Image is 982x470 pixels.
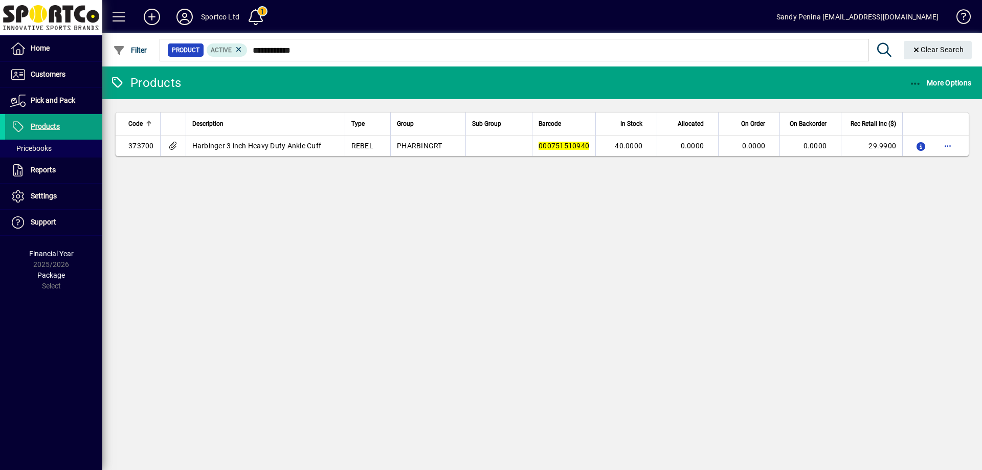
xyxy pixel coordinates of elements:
[776,9,939,25] div: Sandy Penina [EMAIL_ADDRESS][DOMAIN_NAME]
[678,118,704,129] span: Allocated
[192,142,322,150] span: Harbinger 3 inch Heavy Duty Ankle Cuff
[949,2,969,35] a: Knowledge Base
[128,142,154,150] span: 373700
[31,70,65,78] span: Customers
[851,118,896,129] span: Rec Retail Inc ($)
[615,142,642,150] span: 40.0000
[110,75,181,91] div: Products
[29,250,74,258] span: Financial Year
[790,118,827,129] span: On Backorder
[5,36,102,61] a: Home
[351,118,384,129] div: Type
[397,118,414,129] span: Group
[741,118,765,129] span: On Order
[5,62,102,87] a: Customers
[31,192,57,200] span: Settings
[211,47,232,54] span: Active
[472,118,526,129] div: Sub Group
[5,210,102,235] a: Support
[602,118,652,129] div: In Stock
[742,142,766,150] span: 0.0000
[539,142,589,150] em: 000751510940
[397,142,442,150] span: PHARBINGRT
[128,118,154,129] div: Code
[539,118,589,129] div: Barcode
[912,46,964,54] span: Clear Search
[351,142,373,150] span: REBEL
[192,118,339,129] div: Description
[31,166,56,174] span: Reports
[909,79,972,87] span: More Options
[207,43,248,57] mat-chip: Activation Status: Active
[168,8,201,26] button: Profile
[5,184,102,209] a: Settings
[841,136,902,156] td: 29.9900
[620,118,642,129] span: In Stock
[804,142,827,150] span: 0.0000
[940,138,956,154] button: More options
[192,118,224,129] span: Description
[37,271,65,279] span: Package
[110,41,150,59] button: Filter
[31,122,60,130] span: Products
[539,118,561,129] span: Barcode
[904,41,972,59] button: Clear
[907,74,974,92] button: More Options
[472,118,501,129] span: Sub Group
[725,118,774,129] div: On Order
[681,142,704,150] span: 0.0000
[31,96,75,104] span: Pick and Pack
[201,9,239,25] div: Sportco Ltd
[351,118,365,129] span: Type
[397,118,459,129] div: Group
[31,218,56,226] span: Support
[663,118,713,129] div: Allocated
[5,88,102,114] a: Pick and Pack
[113,46,147,54] span: Filter
[5,140,102,157] a: Pricebooks
[786,118,836,129] div: On Backorder
[136,8,168,26] button: Add
[128,118,143,129] span: Code
[172,45,199,55] span: Product
[31,44,50,52] span: Home
[5,158,102,183] a: Reports
[10,144,52,152] span: Pricebooks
